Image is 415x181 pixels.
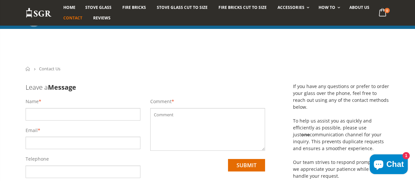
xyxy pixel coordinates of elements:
[273,2,312,13] a: Accessories
[319,5,335,10] span: How To
[48,83,76,92] b: Message
[214,2,272,13] a: Fire Bricks Cut To Size
[152,2,213,13] a: Stove Glass Cut To Size
[63,5,75,10] span: Home
[85,5,112,10] span: Stove Glass
[349,5,369,10] span: About us
[88,13,115,23] a: Reviews
[80,2,116,13] a: Stove Glass
[26,98,39,105] label: Name
[150,98,172,105] label: Comment
[39,66,60,72] span: Contact Us
[58,2,80,13] a: Home
[122,5,146,10] span: Fire Bricks
[228,159,265,171] input: submit
[58,13,87,23] a: Contact
[26,67,31,71] a: Home
[368,154,410,176] inbox-online-store-chat: Shopify online store chat
[314,2,343,13] a: How To
[157,5,208,10] span: Stove Glass Cut To Size
[63,15,82,21] span: Contact
[93,15,111,21] span: Reviews
[376,7,389,19] a: 0
[384,8,390,13] span: 0
[278,5,304,10] span: Accessories
[301,131,310,138] strong: one
[26,8,52,18] img: Stove Glass Replacement
[117,2,151,13] a: Fire Bricks
[26,156,49,162] label: Telephone
[26,127,38,134] label: Email
[218,5,267,10] span: Fire Bricks Cut To Size
[344,2,374,13] a: About us
[26,83,265,92] h3: Leave a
